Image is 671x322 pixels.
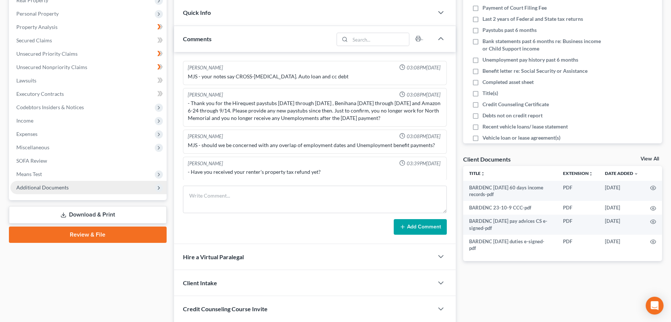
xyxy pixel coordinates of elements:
div: - Have you received your renter's property tax refund yet? [188,168,442,176]
span: Title(s) [482,90,498,97]
td: BARDENC 23-10-9 CCC-pdf [463,201,557,214]
input: Search... [350,33,409,46]
span: Credit Counseling Certificate [482,101,549,108]
span: Bank statements past 6 months re: Business income or Child Support income [482,38,606,52]
span: 03:08PM[DATE] [407,91,441,98]
span: Paystubs past 6 months [482,26,537,34]
span: Property Analysis [16,24,58,30]
span: Codebtors Insiders & Notices [16,104,84,110]
span: Credit Counseling Course Invite [183,305,268,312]
i: expand_more [634,172,638,176]
td: PDF [557,181,599,201]
div: - Thank you for the Hirequest paystubs [DATE] through [DATE] , Benihana [DATE] through [DATE] and... [188,100,442,122]
span: Additional Documents [16,184,69,191]
a: Property Analysis [10,20,167,34]
span: Income [16,117,33,124]
a: Executory Contracts [10,87,167,101]
span: Last 2 years of Federal and State tax returns [482,15,583,23]
span: 03:39PM[DATE] [407,160,441,167]
span: Quick Info [183,9,211,16]
button: Add Comment [394,219,447,235]
span: Unsecured Priority Claims [16,51,78,57]
td: PDF [557,235,599,255]
span: Expenses [16,131,37,137]
div: [PERSON_NAME] [188,64,223,71]
span: Completed asset sheet [482,78,534,86]
span: Personal Property [16,10,59,17]
span: Miscellaneous [16,144,49,150]
a: Titleunfold_more [469,170,485,176]
td: PDF [557,215,599,235]
a: Unsecured Priority Claims [10,47,167,61]
span: Comments [183,35,212,42]
span: Lawsuits [16,77,36,84]
span: Payment of Court Filing Fee [482,4,547,12]
i: unfold_more [589,172,593,176]
i: unfold_more [481,172,485,176]
a: View All [641,156,659,162]
span: Benefit letter re: Social Security or Assistance [482,67,587,75]
a: Extensionunfold_more [563,170,593,176]
a: Unsecured Nonpriority Claims [10,61,167,74]
a: Lawsuits [10,74,167,87]
span: 03:08PM[DATE] [407,133,441,140]
td: PDF [557,201,599,214]
span: Secured Claims [16,37,52,43]
span: Executory Contracts [16,91,64,97]
span: Client Intake [183,279,217,286]
a: Date Added expand_more [605,170,638,176]
span: 03:08PM[DATE] [407,64,441,71]
div: [PERSON_NAME] [188,160,223,167]
a: Download & Print [9,206,167,224]
td: [DATE] [599,235,644,255]
span: Means Test [16,171,42,177]
div: [PERSON_NAME] [188,133,223,140]
span: Hire a Virtual Paralegal [183,253,244,260]
div: Client Documents [463,155,511,163]
a: Secured Claims [10,34,167,47]
span: Unsecured Nonpriority Claims [16,64,87,70]
a: SOFA Review [10,154,167,167]
span: Vehicle loan or lease agreement(s) [482,134,560,142]
span: SOFA Review [16,157,47,164]
div: MJS - should we be concerned with any overlap of employment dates and Unemployment benefit payments? [188,142,442,149]
td: BARDENC [DATE] duties e-signed-pdf [463,235,557,255]
a: Review & File [9,227,167,243]
td: [DATE] [599,215,644,235]
td: [DATE] [599,201,644,214]
span: Recent vehicle loans/ lease statement [482,123,568,130]
td: BARDENC [DATE] pay advices CS e-signed-pdf [463,215,557,235]
td: BARDENC [DATE] 60 days income records-pdf [463,181,557,201]
div: MJS - your notes say CROSS-[MEDICAL_DATA]. Auto loan and cc debt [188,73,442,80]
div: Open Intercom Messenger [646,297,664,315]
td: [DATE] [599,181,644,201]
span: Unemployment pay history past 6 months [482,56,578,64]
div: [PERSON_NAME] [188,91,223,98]
span: Debts not on credit report [482,112,543,119]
